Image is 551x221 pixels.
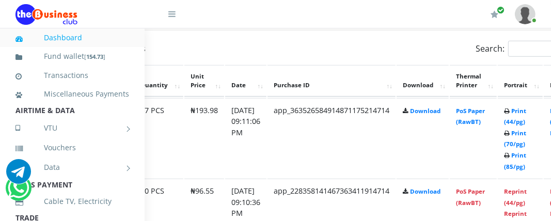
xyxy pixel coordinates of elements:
a: Data [15,154,129,180]
img: User [515,4,536,24]
a: Fund wallet[154.73] [15,44,129,69]
a: PoS Paper (RawBT) [456,187,485,207]
a: PoS Paper (RawBT) [456,107,485,126]
b: 154.73 [86,53,103,60]
td: app_363526584914871175214714 [267,98,396,178]
th: Unit Price: activate to sort column ascending [184,65,224,97]
a: Dashboard [15,26,129,50]
td: ₦193.98 [184,98,224,178]
a: Print (85/pg) [504,151,526,170]
a: VTU [15,115,129,141]
a: Chat for support [8,183,29,200]
a: Download [410,107,440,115]
a: Print (44/pg) [504,107,526,126]
img: Logo [15,4,77,25]
a: Cable TV, Electricity [15,190,129,213]
th: Thermal Printer: activate to sort column ascending [450,65,497,97]
th: Date: activate to sort column ascending [225,65,266,97]
a: Vouchers [15,136,129,160]
th: Purchase ID: activate to sort column ascending [267,65,396,97]
td: [DATE] 09:11:06 PM [225,98,266,178]
a: Transactions [15,64,129,87]
a: Chat for support [6,167,31,184]
small: [ ] [84,53,105,60]
a: Miscellaneous Payments [15,82,129,106]
th: Portrait: activate to sort column ascending [498,65,543,97]
span: Renew/Upgrade Subscription [497,6,505,14]
th: Quantity: activate to sort column ascending [134,65,183,97]
th: Download: activate to sort column ascending [397,65,449,97]
td: 17 PCS [134,98,183,178]
i: Renew/Upgrade Subscription [491,10,498,19]
a: Reprint (44/pg) [504,187,527,207]
a: Print (70/pg) [504,129,526,148]
a: Download [410,187,440,195]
